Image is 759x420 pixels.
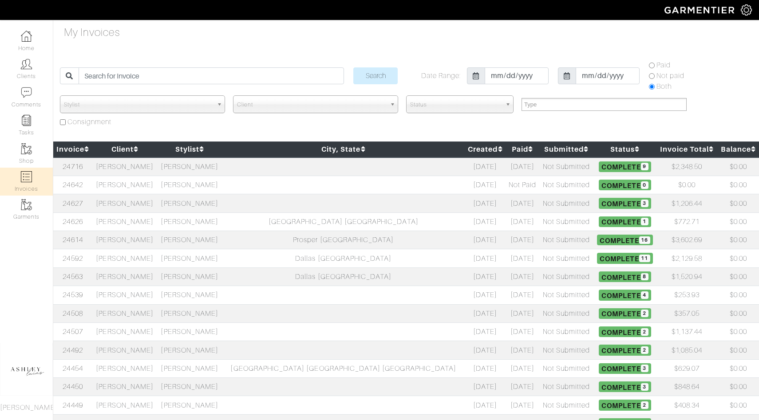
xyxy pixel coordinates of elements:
td: $0.00 [718,341,759,359]
td: [PERSON_NAME] [157,194,222,212]
a: Stylist [175,145,204,153]
td: $253.93 [656,286,718,304]
span: Complete [599,180,651,190]
td: [DATE] [506,249,540,267]
td: [GEOGRAPHIC_DATA] [GEOGRAPHIC_DATA] [GEOGRAPHIC_DATA] [222,359,465,377]
td: [DATE] [465,157,506,176]
td: [PERSON_NAME] [157,304,222,322]
a: 24627 [63,200,83,208]
td: Dallas [GEOGRAPHIC_DATA] [222,267,465,286]
a: 24614 [63,236,83,244]
a: 24592 [63,255,83,263]
td: $408.34 [656,396,718,414]
td: [PERSON_NAME] [92,396,157,414]
span: Complete [599,271,651,282]
td: [PERSON_NAME] [92,249,157,267]
td: Not Submitted [539,378,593,396]
td: [DATE] [465,359,506,377]
td: $1,520.94 [656,267,718,286]
span: Complete [597,235,653,245]
td: $1,137.44 [656,322,718,341]
a: Created [468,145,502,153]
input: Search for Invoice [79,67,344,84]
td: [PERSON_NAME] [92,378,157,396]
a: 24507 [63,328,83,336]
td: [DATE] [506,194,540,212]
td: [DATE] [465,267,506,286]
label: Consignment [67,117,112,127]
td: [DATE] [465,212,506,231]
td: [DATE] [506,341,540,359]
span: 2 [641,346,648,354]
span: 2 [641,310,648,317]
td: [PERSON_NAME] [92,322,157,341]
span: 3 [641,383,648,391]
span: Status [410,96,502,114]
span: 8 [641,273,648,281]
td: $1,085.04 [656,341,718,359]
td: [GEOGRAPHIC_DATA] [GEOGRAPHIC_DATA] [222,212,465,231]
td: [DATE] [465,176,506,194]
td: $0.00 [718,396,759,414]
td: $0.00 [718,286,759,304]
td: Dallas [GEOGRAPHIC_DATA] [222,249,465,267]
img: comment-icon-a0a6a9ef722e966f86d9cbdc48e553b5cf19dbc54f86b18d962a5391bc8f6eb6.png [21,87,32,98]
a: 24626 [63,218,83,226]
span: 11 [639,255,650,262]
td: $0.00 [718,249,759,267]
td: $357.05 [656,304,718,322]
img: orders-icon-0abe47150d42831381b5fb84f609e132dff9fe21cb692f30cb5eec754e2cba89.png [21,171,32,182]
td: [PERSON_NAME] [157,359,222,377]
label: Not paid [656,71,684,81]
span: 3 [641,200,648,207]
td: [DATE] [465,231,506,249]
td: [PERSON_NAME] [157,322,222,341]
td: $772.71 [656,212,718,231]
td: [DATE] [465,341,506,359]
a: 24642 [63,181,83,189]
td: [PERSON_NAME] [157,286,222,304]
td: Not Submitted [539,396,593,414]
td: [DATE] [506,157,540,176]
label: Both [656,81,672,92]
td: Not Submitted [539,157,593,176]
td: $2,348.50 [656,157,718,176]
td: [DATE] [506,212,540,231]
td: [PERSON_NAME] [92,304,157,322]
a: Client [111,145,138,153]
td: Not Paid [506,176,540,194]
a: Balance [721,145,756,153]
td: [DATE] [465,194,506,212]
td: $0.00 [718,157,759,176]
span: Complete [599,161,651,172]
td: [PERSON_NAME] [92,212,157,231]
a: 24563 [63,273,83,281]
img: garments-icon-b7da505a4dc4fd61783c78ac3ca0ef83fa9d6f193b1c9dc38574b1d14d53ca28.png [21,199,32,210]
span: Complete [599,290,651,300]
td: [DATE] [465,286,506,304]
span: Complete [599,308,651,319]
img: garments-icon-b7da505a4dc4fd61783c78ac3ca0ef83fa9d6f193b1c9dc38574b1d14d53ca28.png [21,143,32,154]
td: [DATE] [506,231,540,249]
h4: My Invoices [64,26,120,39]
td: [PERSON_NAME] [92,341,157,359]
label: Date Range: [421,71,461,81]
td: [DATE] [465,249,506,267]
td: [PERSON_NAME] [157,378,222,396]
td: Not Submitted [539,249,593,267]
td: [PERSON_NAME] [157,176,222,194]
td: Not Submitted [539,212,593,231]
span: 3 [641,365,648,372]
td: [DATE] [506,396,540,414]
span: Client [237,96,386,114]
td: [DATE] [465,396,506,414]
span: Complete [599,381,651,392]
label: Paid [656,60,671,71]
td: [DATE] [465,322,506,341]
a: 24716 [63,163,83,171]
td: [PERSON_NAME] [157,212,222,231]
span: 9 [641,163,648,170]
td: $0.00 [718,212,759,231]
span: Complete [599,363,651,374]
td: $0.00 [718,176,759,194]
